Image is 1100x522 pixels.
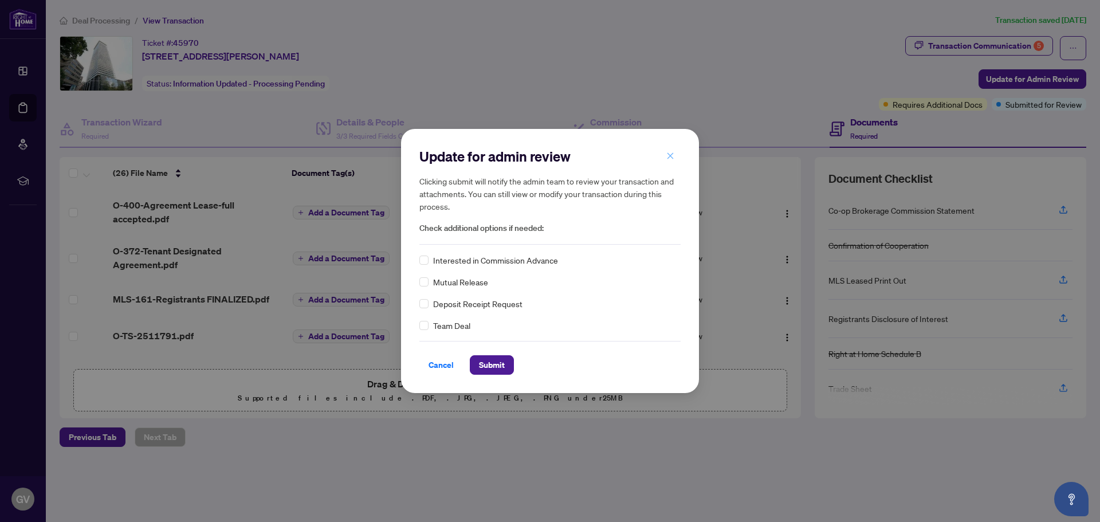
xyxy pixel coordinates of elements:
[419,147,681,166] h2: Update for admin review
[433,254,558,266] span: Interested in Commission Advance
[429,356,454,374] span: Cancel
[419,222,681,235] span: Check additional options if needed:
[433,297,522,310] span: Deposit Receipt Request
[479,356,505,374] span: Submit
[419,355,463,375] button: Cancel
[433,319,470,332] span: Team Deal
[666,152,674,160] span: close
[1054,482,1089,516] button: Open asap
[470,355,514,375] button: Submit
[419,175,681,213] h5: Clicking submit will notify the admin team to review your transaction and attachments. You can st...
[433,276,488,288] span: Mutual Release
